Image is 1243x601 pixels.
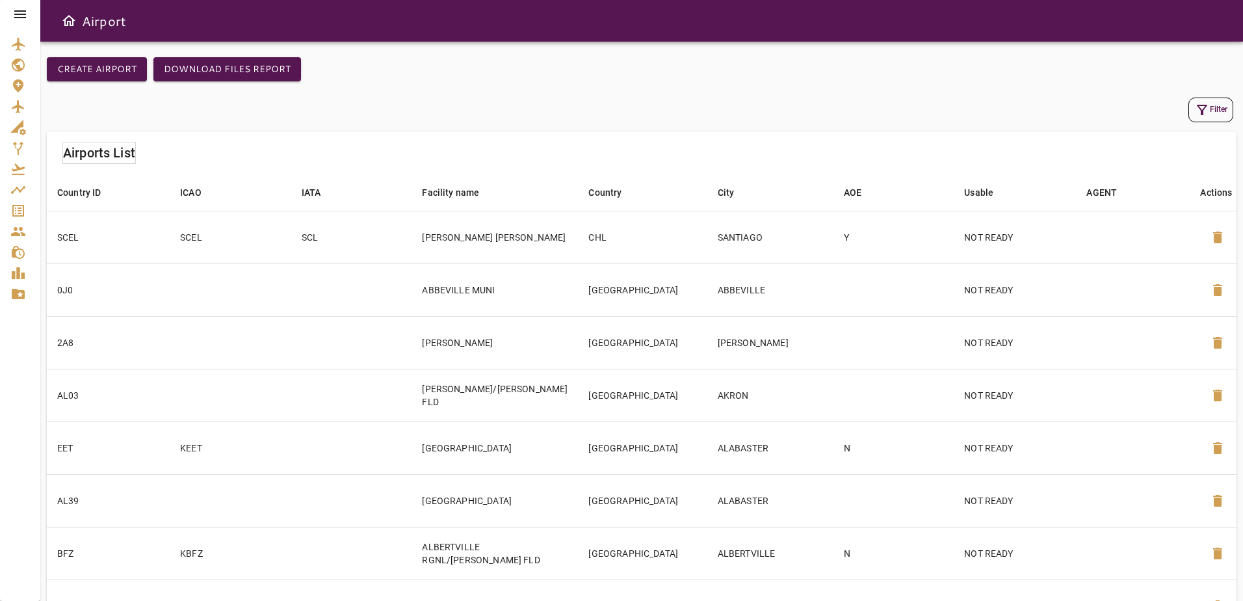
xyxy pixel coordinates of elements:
[1210,493,1225,509] span: delete
[1086,185,1117,200] div: AGENT
[422,185,496,200] span: Facility name
[47,57,147,81] button: Create airport
[57,185,101,200] div: Country ID
[707,369,833,421] td: AKRON
[578,527,707,580] td: [GEOGRAPHIC_DATA]
[964,336,1066,349] p: NOT READY
[170,527,291,580] td: KBFZ
[153,57,301,81] button: Download Files Report
[302,185,321,200] div: IATA
[412,316,578,369] td: [PERSON_NAME]
[718,185,752,200] span: City
[1188,98,1233,122] button: Filter
[1202,380,1233,411] button: Delete Airport
[412,527,578,580] td: ALBERTVILLE RGNL/[PERSON_NAME] FLD
[47,527,170,580] td: BFZ
[1210,335,1225,351] span: delete
[56,8,82,34] button: Open drawer
[707,527,833,580] td: ALBERTVILLE
[844,185,878,200] span: AOE
[1086,185,1134,200] span: AGENT
[707,263,833,316] td: ABBEVILLE
[170,211,291,263] td: SCEL
[578,369,707,421] td: [GEOGRAPHIC_DATA]
[1202,538,1233,569] button: Delete Airport
[180,185,218,200] span: ICAO
[412,421,578,474] td: [GEOGRAPHIC_DATA]
[833,211,954,263] td: Y
[47,316,170,369] td: 2A8
[833,421,954,474] td: N
[1210,546,1225,561] span: delete
[707,316,833,369] td: [PERSON_NAME]
[578,263,707,316] td: [GEOGRAPHIC_DATA]
[964,547,1066,560] p: NOT READY
[412,211,578,263] td: [PERSON_NAME] [PERSON_NAME]
[578,421,707,474] td: [GEOGRAPHIC_DATA]
[707,474,833,527] td: ALABASTER
[170,421,291,474] td: KEET
[588,185,638,200] span: Country
[302,185,338,200] span: IATA
[1202,274,1233,306] button: Delete Airport
[964,494,1066,507] p: NOT READY
[1202,485,1233,516] button: Delete Airport
[82,10,126,31] h6: Airport
[1202,327,1233,358] button: Delete Airport
[47,263,170,316] td: 0J0
[578,211,707,263] td: CHL
[1210,230,1225,245] span: delete
[1210,440,1225,456] span: delete
[291,211,412,263] td: SCL
[964,185,1010,200] span: Usable
[412,369,578,421] td: [PERSON_NAME]/[PERSON_NAME] FLD
[833,527,954,580] td: N
[707,211,833,263] td: SANTIAGO
[964,284,1066,297] p: NOT READY
[180,185,202,200] div: ICAO
[588,185,621,200] div: Country
[718,185,735,200] div: City
[964,185,993,200] div: Usable
[47,474,170,527] td: AL39
[412,263,578,316] td: ABBEVILLE MUNI
[47,369,170,421] td: AL03
[964,389,1066,402] p: NOT READY
[964,231,1066,244] p: NOT READY
[1210,388,1225,403] span: delete
[47,421,170,474] td: EET
[578,316,707,369] td: [GEOGRAPHIC_DATA]
[57,185,118,200] span: Country ID
[63,142,135,163] h6: Airports List
[422,185,479,200] div: Facility name
[412,474,578,527] td: [GEOGRAPHIC_DATA]
[844,185,861,200] div: AOE
[578,474,707,527] td: [GEOGRAPHIC_DATA]
[1202,222,1233,253] button: Delete Airport
[1210,282,1225,298] span: delete
[964,442,1066,455] p: NOT READY
[1202,433,1233,464] button: Delete Airport
[47,211,170,263] td: SCEL
[707,421,833,474] td: ALABASTER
